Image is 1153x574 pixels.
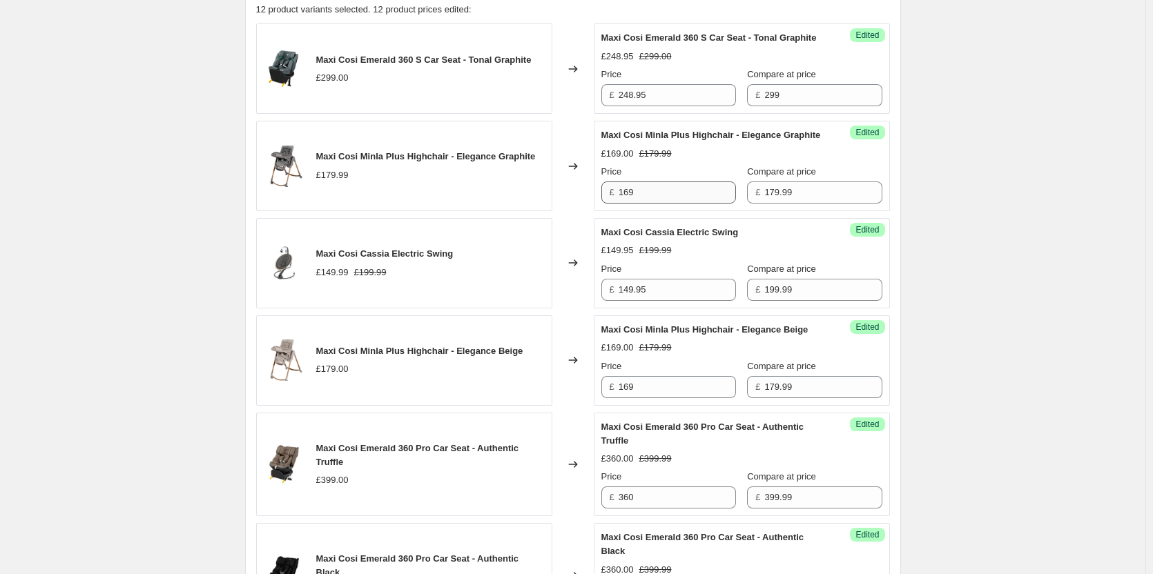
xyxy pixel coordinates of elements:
span: £ [610,492,614,502]
span: £ [755,187,760,197]
strike: £179.99 [639,147,672,161]
span: Compare at price [747,361,816,371]
span: Maxi Cosi Minla Plus Highchair - Elegance Beige [601,324,808,335]
span: Maxi Cosi Emerald 360 S Car Seat - Tonal Graphite [601,32,817,43]
strike: £399.99 [639,452,672,466]
span: Compare at price [747,264,816,274]
span: Edited [855,321,879,333]
span: Maxi Cosi Minla Plus Highchair - Elegance Graphite [601,130,821,140]
div: £169.00 [601,341,634,355]
div: £179.99 [316,168,349,182]
span: Compare at price [747,69,816,79]
span: Price [601,361,622,371]
span: Edited [855,529,879,540]
span: 12 product variants selected. 12 product prices edited: [256,4,472,14]
div: £299.00 [316,71,349,85]
img: 2723158300_f4f670decd625933187c77706d29bb77_e182471c-b8b8-4580-bb7a-bc51e37431e7_80x.png [264,146,305,187]
span: £ [755,90,760,100]
span: Compare at price [747,471,816,482]
strike: £199.99 [354,266,387,279]
span: Edited [855,30,879,41]
img: 2723159300_efdcb90457ffb5c08921adb849ddac1d_80x.png [264,339,305,381]
div: £149.95 [601,244,634,257]
span: £ [755,284,760,295]
span: £ [610,382,614,392]
div: £360.00 [601,452,634,466]
span: Maxi Cosi Cassia Electric Swing [601,227,739,237]
strike: £199.99 [639,244,672,257]
div: £248.95 [601,50,634,63]
span: Compare at price [747,166,816,177]
span: Maxi Cosi Minla Plus Highchair - Elegance Beige [316,346,523,356]
span: £ [755,492,760,502]
span: Maxi Cosi Emerald 360 S Car Seat - Tonal Graphite [316,55,532,65]
div: £399.00 [316,473,349,487]
span: Price [601,69,622,79]
img: MaxiCosiEmerald360ProCarSeatTruffle1_80x.jpg [264,444,305,485]
strike: £299.00 [639,50,672,63]
span: Maxi Cosi Emerald 360 Pro Car Seat - Authentic Black [601,532,804,556]
span: £ [610,284,614,295]
img: MaxiCosiCassiaElectricSwing1_80x.jpg [264,242,305,284]
span: Edited [855,127,879,138]
img: 8620106110_69c46f7c13410be1cd3d08fb74a6bf7e_80x.png [264,48,305,90]
span: £ [610,90,614,100]
span: Edited [855,224,879,235]
span: Maxi Cosi Emerald 360 Pro Car Seat - Authentic Truffle [316,443,519,467]
span: Edited [855,419,879,430]
div: £169.00 [601,147,634,161]
span: Price [601,264,622,274]
span: Price [601,471,622,482]
span: Price [601,166,622,177]
span: Maxi Cosi Minla Plus Highchair - Elegance Graphite [316,151,536,161]
span: £ [755,382,760,392]
div: £179.00 [316,362,349,376]
span: Maxi Cosi Cassia Electric Swing [316,248,454,259]
div: £149.99 [316,266,349,279]
span: £ [610,187,614,197]
strike: £179.99 [639,341,672,355]
span: Maxi Cosi Emerald 360 Pro Car Seat - Authentic Truffle [601,422,804,446]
